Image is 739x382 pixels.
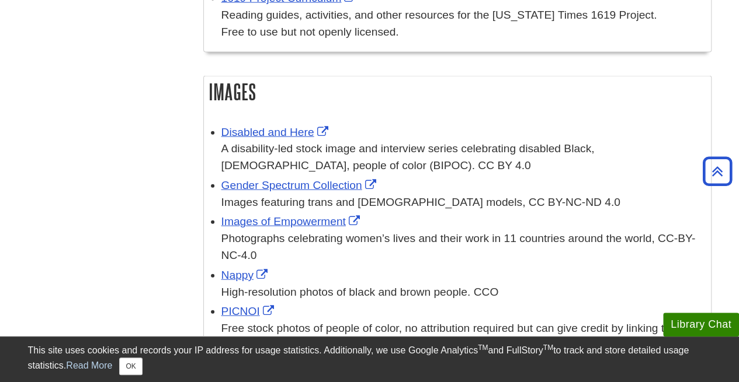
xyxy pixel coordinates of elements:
[204,76,711,107] h2: Images
[221,230,705,264] div: Photographs celebrating women’s lives and their work in 11 countries around the world, CC-BY-NC-4.0
[221,305,277,317] a: Link opens in new window
[221,194,705,211] div: Images featuring trans and [DEMOGRAPHIC_DATA] models, CC BY-NC-ND 4.0
[478,344,488,352] sup: TM
[221,7,705,41] div: Reading guides, activities, and other resources for the [US_STATE] Times 1619 Project. Free to us...
[221,179,379,191] a: Link opens in new window
[699,163,736,179] a: Back to Top
[221,215,363,227] a: Link opens in new window
[221,320,705,354] div: Free stock photos of people of color, no attribution required but can give credit by linking to t...
[663,313,739,337] button: Library Chat
[66,360,112,370] a: Read More
[221,141,705,174] div: A disability-led stock image and interview series celebrating disabled Black, [DEMOGRAPHIC_DATA],...
[28,344,712,375] div: This site uses cookies and records your IP address for usage statistics. Additionally, we use Goo...
[119,358,142,375] button: Close
[221,269,270,281] a: Link opens in new window
[543,344,553,352] sup: TM
[221,126,331,138] a: Link opens in new window
[221,284,705,301] div: High-resolution photos of black and brown people. CCO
